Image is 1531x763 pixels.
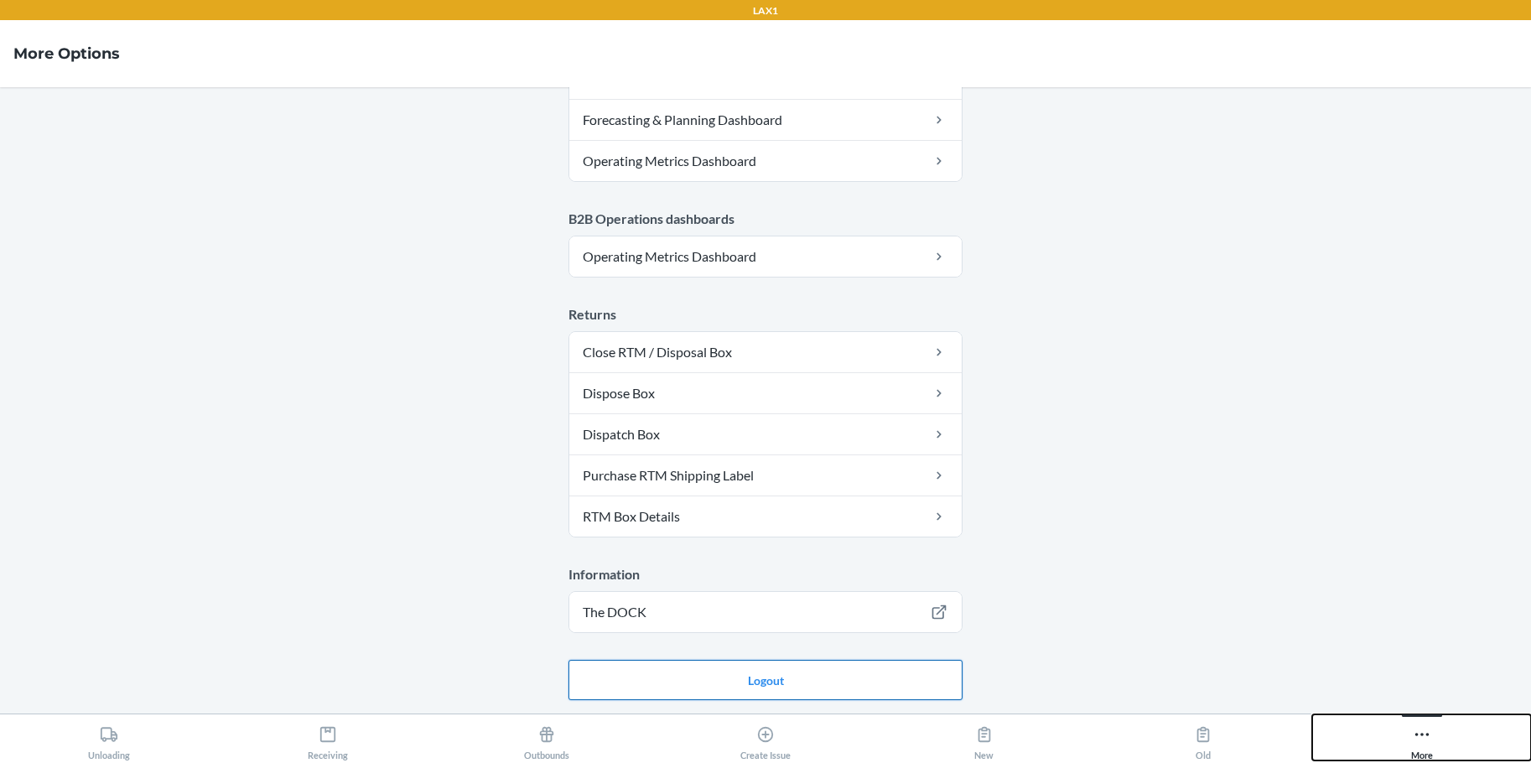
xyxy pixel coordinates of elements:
a: Forecasting & Planning Dashboard [569,100,962,140]
p: Information [568,564,963,584]
a: The DOCK [569,592,962,632]
button: More [1312,714,1531,760]
a: Operating Metrics Dashboard [569,236,962,277]
button: Old [1093,714,1312,760]
button: Logout [568,660,963,700]
p: LAX1 [753,3,778,18]
div: New [974,719,994,760]
button: Receiving [219,714,438,760]
div: Receiving [308,719,348,760]
a: Dispatch Box [569,414,962,454]
button: New [874,714,1093,760]
h4: More Options [13,43,120,65]
button: Create Issue [657,714,875,760]
div: Outbounds [524,719,569,760]
a: Purchase RTM Shipping Label [569,455,962,496]
p: B2B Operations dashboards [568,209,963,229]
div: More [1411,719,1433,760]
p: Returns [568,304,963,324]
div: Create Issue [740,719,791,760]
a: Close RTM / Disposal Box [569,332,962,372]
div: Old [1194,719,1212,760]
div: Unloading [88,719,130,760]
a: RTM Box Details [569,496,962,537]
a: Dispose Box [569,373,962,413]
a: Operating Metrics Dashboard [569,141,962,181]
button: Outbounds [438,714,657,760]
